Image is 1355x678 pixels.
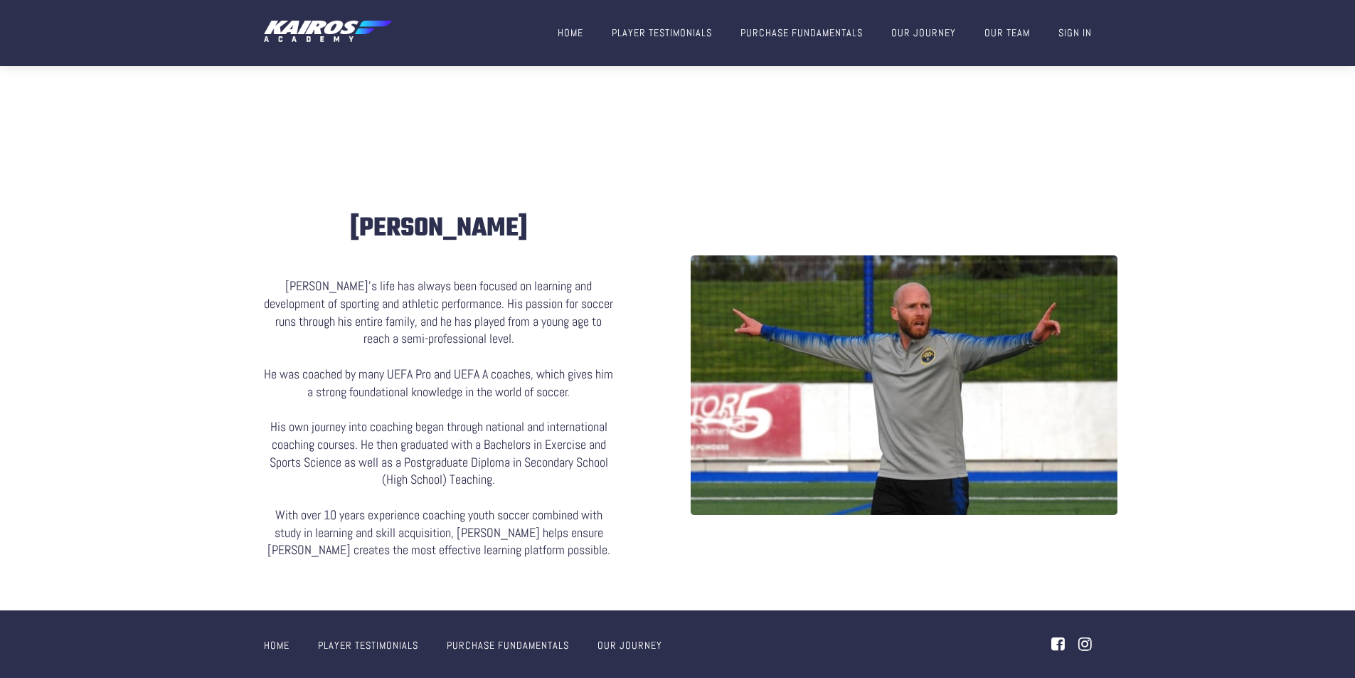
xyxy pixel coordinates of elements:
[612,26,712,39] a: Player Testimonials
[984,26,1030,39] a: Our Team
[264,637,289,655] a: Home
[264,212,614,246] h2: [PERSON_NAME]
[597,637,662,655] a: Our Journey
[1058,26,1092,39] a: Sign In
[264,21,392,43] img: Home
[447,637,569,655] a: Purchase Fundamentals
[264,277,614,559] div: [PERSON_NAME]’s life has always been focused on learning and development of sporting and athletic...
[558,26,583,39] a: Home
[891,26,956,39] a: Our Journey
[318,637,418,655] a: Player Testimonials
[740,26,863,39] a: Purchase Fundamentals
